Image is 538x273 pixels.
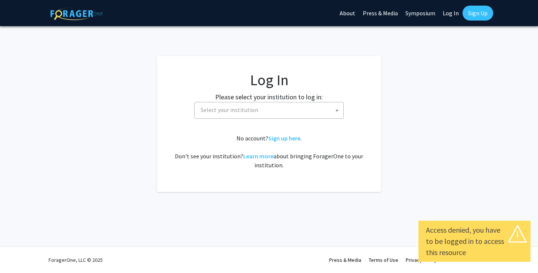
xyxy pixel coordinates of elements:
[329,257,361,263] a: Press & Media
[172,134,366,170] div: No account? . Don't see your institution? about bringing ForagerOne to your institution.
[194,102,344,119] span: Select your institution
[268,134,300,142] a: Sign up here
[215,92,323,102] label: Please select your institution to log in:
[406,257,437,263] a: Privacy Policy
[369,257,398,263] a: Terms of Use
[50,7,103,20] img: ForagerOne Logo
[201,106,258,114] span: Select your institution
[172,71,366,89] h1: Log In
[49,247,103,273] div: ForagerOne, LLC © 2025
[243,152,273,160] a: Learn more about bringing ForagerOne to your institution
[426,224,523,258] div: Access denied, you have to be logged in to access this resource
[198,102,343,118] span: Select your institution
[463,6,493,21] a: Sign Up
